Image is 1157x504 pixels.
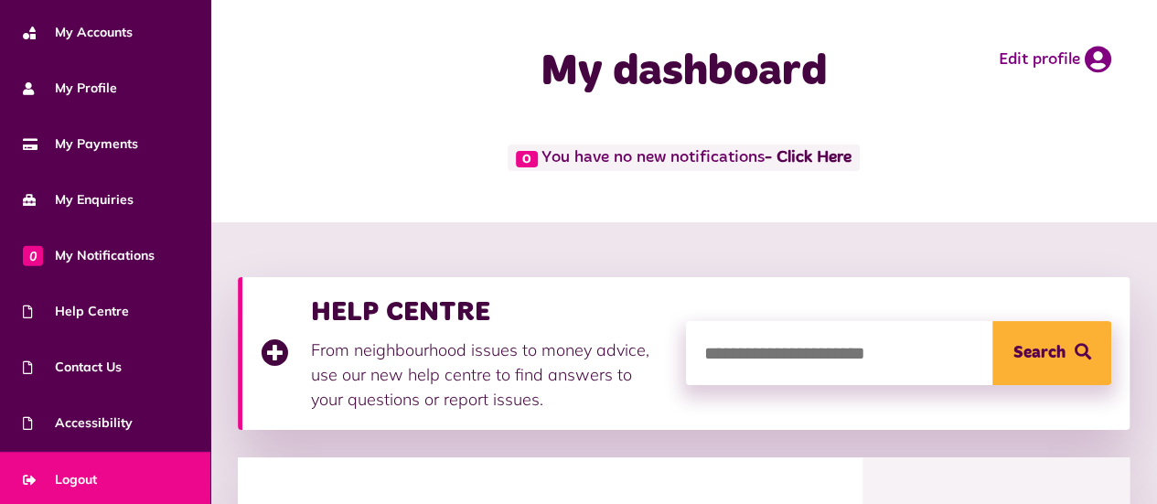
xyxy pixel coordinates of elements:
[466,46,903,99] h1: My dashboard
[311,295,668,328] h3: HELP CENTRE
[508,145,860,171] span: You have no new notifications
[23,246,155,265] span: My Notifications
[992,321,1111,385] button: Search
[23,470,97,489] span: Logout
[23,190,134,209] span: My Enquiries
[23,23,133,42] span: My Accounts
[23,79,117,98] span: My Profile
[311,338,668,412] p: From neighbourhood issues to money advice, use our new help centre to find answers to your questi...
[23,358,122,377] span: Contact Us
[23,245,43,265] span: 0
[23,134,138,154] span: My Payments
[765,150,852,166] a: - Click Here
[999,46,1111,73] a: Edit profile
[1013,321,1066,385] span: Search
[23,413,133,433] span: Accessibility
[23,302,129,321] span: Help Centre
[516,151,538,167] span: 0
